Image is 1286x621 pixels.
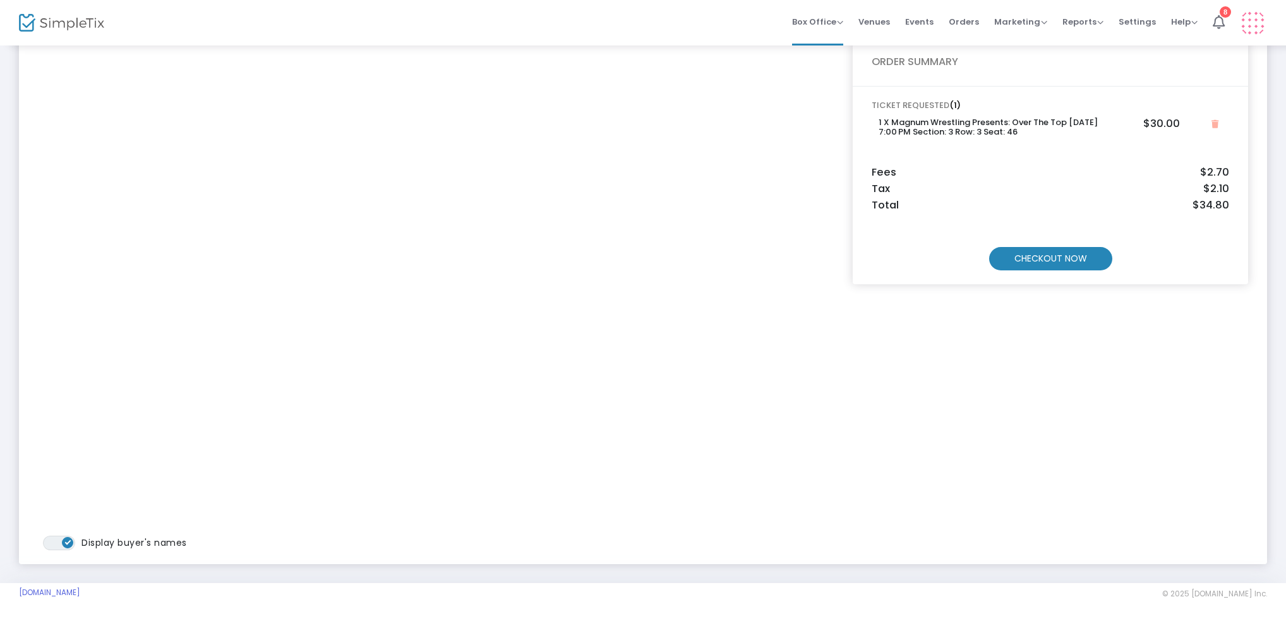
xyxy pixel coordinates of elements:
h6: TICKET REQUESTED [872,100,1229,111]
h5: Tax [872,183,1229,195]
h5: Total [872,199,1229,212]
span: Display buyer's names [81,536,187,549]
span: © 2025 [DOMAIN_NAME] Inc. [1162,589,1267,599]
span: Orders [949,6,979,38]
span: Box Office [792,16,843,28]
h5: ORDER SUMMARY [872,56,1229,68]
span: Reports [1062,16,1103,28]
span: $34.80 [1193,199,1229,212]
span: Settings [1119,6,1156,38]
h6: 1 X Magnum Wrestling Presents: Over The Top [DATE] 7:00 PM Section: 3 Row: 3 Seat: 46 [879,118,1126,137]
span: $2.70 [1200,166,1229,179]
iframe: seating chart [38,11,841,536]
span: Marketing [994,16,1047,28]
span: ON [65,539,71,545]
span: $2.10 [1203,183,1229,195]
m-button: CHECKOUT NOW [989,247,1112,270]
a: [DOMAIN_NAME] [19,588,80,598]
span: Events [905,6,934,38]
span: Help [1171,16,1198,28]
span: Venues [858,6,890,38]
h5: $30.00 [1143,118,1180,130]
button: Close [1208,118,1222,131]
h5: Fees [872,166,1229,179]
div: 8 [1220,6,1231,18]
span: (1) [949,99,961,111]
